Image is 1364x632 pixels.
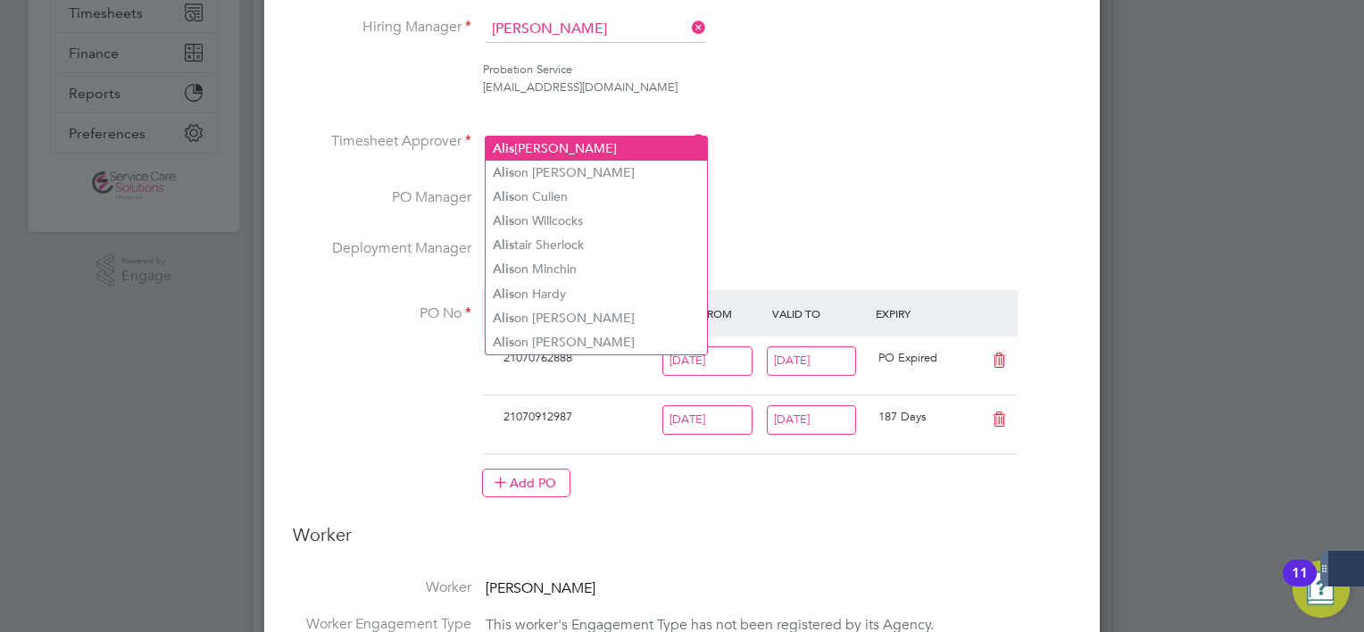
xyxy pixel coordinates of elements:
label: PO Manager [293,188,471,207]
label: Hiring Manager [293,18,471,37]
b: Alis [493,262,514,277]
b: Alis [493,213,514,229]
label: Worker [293,578,471,597]
button: Open Resource Center, 11 new notifications [1293,561,1350,618]
li: on [PERSON_NAME] [486,161,707,185]
input: Search for... [486,16,706,43]
b: Alis [493,189,514,204]
span: 21070912987 [503,409,572,424]
li: on [PERSON_NAME] [486,306,707,330]
b: Alis [493,165,514,180]
li: on [PERSON_NAME] [486,330,707,354]
label: Timesheet Approver [293,132,471,151]
span: 187 Days [878,409,927,424]
b: Alis [493,237,514,253]
li: on Minchin [486,257,707,281]
b: Alis [493,141,514,156]
li: [PERSON_NAME] [486,137,707,161]
input: Select one [662,405,753,435]
h3: Worker [293,523,1071,561]
div: Expiry [871,297,976,329]
li: on Willcocks [486,209,707,233]
div: 11 [1292,573,1308,596]
b: Alis [493,287,514,302]
span: 21070762888 [503,350,572,365]
input: Search for... [486,129,706,156]
label: PO No [293,304,471,323]
b: Alis [493,311,514,326]
div: [EMAIL_ADDRESS][DOMAIN_NAME] [483,79,1071,97]
input: Select one [662,346,753,376]
b: Alis [493,335,514,350]
li: on Hardy [486,282,707,306]
button: Add PO [482,469,570,497]
span: PO Expired [878,350,937,365]
input: Select one [767,346,857,376]
span: [PERSON_NAME] [486,579,595,597]
label: Deployment Manager [293,239,471,258]
span: Probation Service [483,62,572,77]
div: Valid From [663,297,768,329]
div: Valid To [768,297,872,329]
li: on Cullen [486,185,707,209]
li: tair Sherlock [486,233,707,257]
input: Select one [767,405,857,435]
